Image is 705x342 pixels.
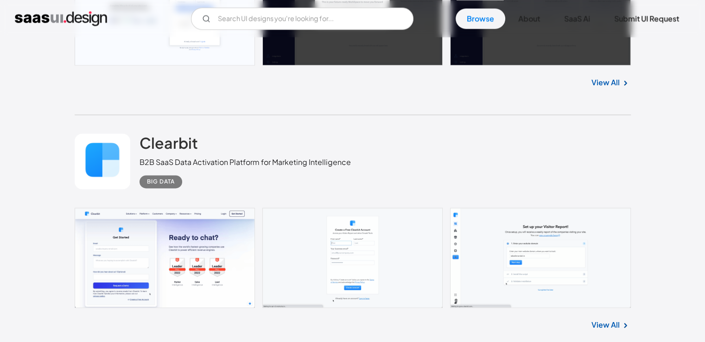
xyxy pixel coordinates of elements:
[603,8,690,29] a: Submit UI Request
[147,176,175,187] div: Big Data
[591,319,620,330] a: View All
[456,8,505,29] a: Browse
[191,7,413,30] input: Search UI designs you're looking for...
[140,133,198,157] a: Clearbit
[15,11,107,26] a: home
[507,8,551,29] a: About
[140,157,351,168] div: B2B SaaS Data Activation Platform for Marketing Intelligence
[553,8,601,29] a: SaaS Ai
[191,7,413,30] form: Email Form
[591,77,620,88] a: View All
[140,133,198,152] h2: Clearbit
